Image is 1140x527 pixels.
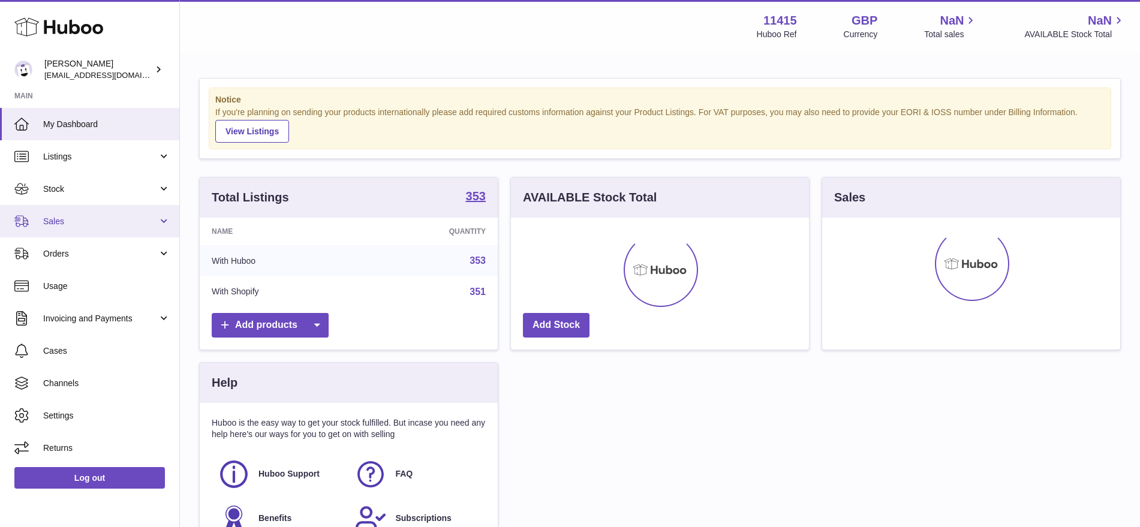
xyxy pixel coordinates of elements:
[200,218,360,245] th: Name
[258,468,320,480] span: Huboo Support
[924,13,977,40] a: NaN Total sales
[470,255,486,266] a: 353
[43,313,158,324] span: Invoicing and Payments
[212,313,329,338] a: Add products
[200,276,360,308] td: With Shopify
[1088,13,1112,29] span: NaN
[395,468,413,480] span: FAQ
[43,151,158,162] span: Listings
[1024,29,1126,40] span: AVAILABLE Stock Total
[43,345,170,357] span: Cases
[43,216,158,227] span: Sales
[218,458,342,490] a: Huboo Support
[1024,13,1126,40] a: NaN AVAILABLE Stock Total
[763,13,797,29] strong: 11415
[43,442,170,454] span: Returns
[523,189,657,206] h3: AVAILABLE Stock Total
[924,29,977,40] span: Total sales
[523,313,589,338] a: Add Stock
[466,190,486,204] a: 353
[215,120,289,143] a: View Listings
[44,58,152,81] div: [PERSON_NAME]
[470,287,486,297] a: 351
[215,94,1105,106] strong: Notice
[200,245,360,276] td: With Huboo
[360,218,498,245] th: Quantity
[940,13,964,29] span: NaN
[395,513,451,524] span: Subscriptions
[757,29,797,40] div: Huboo Ref
[852,13,877,29] strong: GBP
[43,281,170,292] span: Usage
[44,70,176,80] span: [EMAIL_ADDRESS][DOMAIN_NAME]
[43,183,158,195] span: Stock
[834,189,865,206] h3: Sales
[466,190,486,202] strong: 353
[14,467,165,489] a: Log out
[212,417,486,440] p: Huboo is the easy way to get your stock fulfilled. But incase you need any help here's our ways f...
[43,119,170,130] span: My Dashboard
[43,410,170,421] span: Settings
[354,458,479,490] a: FAQ
[212,375,237,391] h3: Help
[43,248,158,260] span: Orders
[844,29,878,40] div: Currency
[14,61,32,79] img: care@shopmanto.uk
[258,513,291,524] span: Benefits
[43,378,170,389] span: Channels
[212,189,289,206] h3: Total Listings
[215,107,1105,143] div: If you're planning on sending your products internationally please add required customs informati...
